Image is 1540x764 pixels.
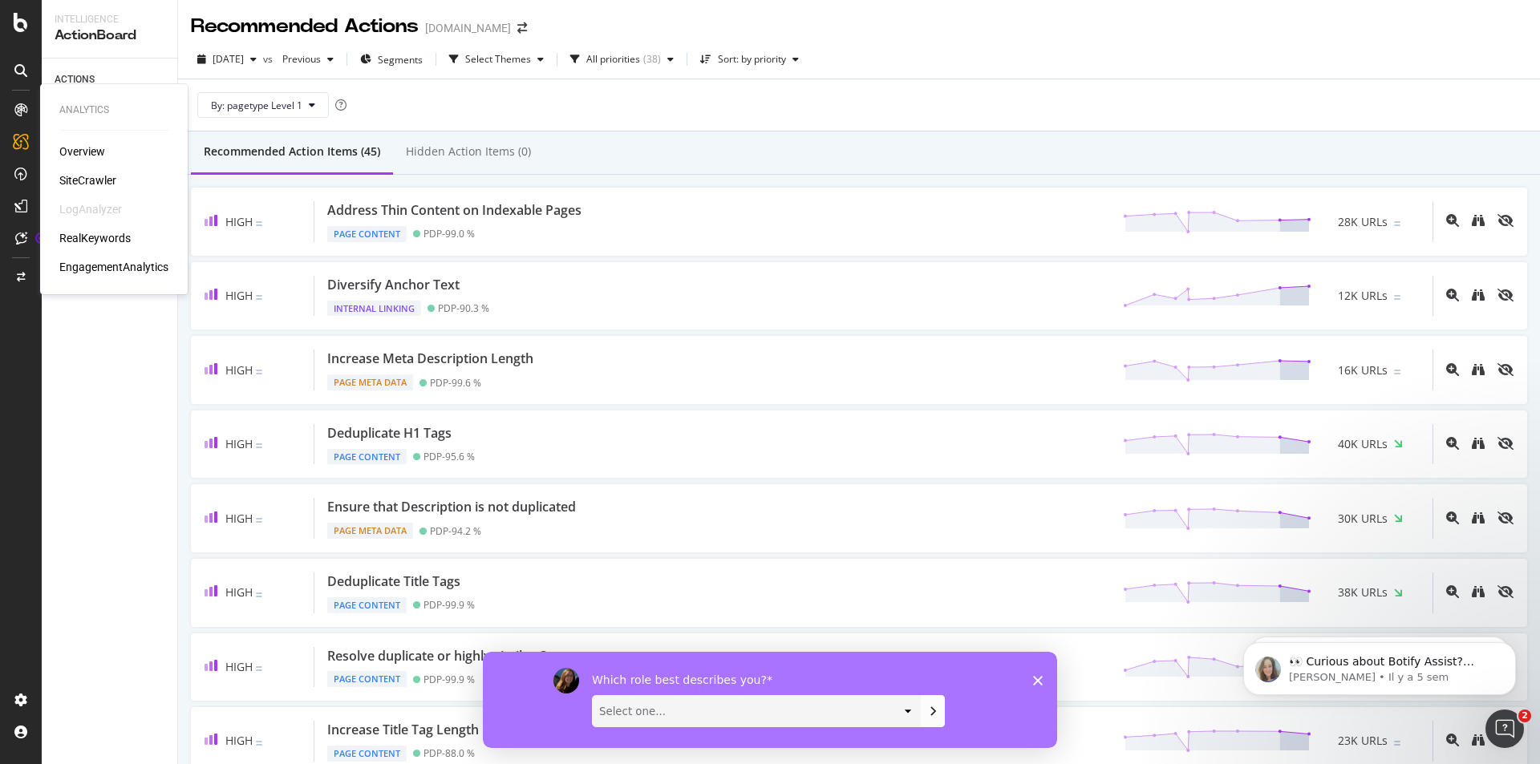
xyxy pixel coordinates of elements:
[1472,585,1485,598] div: binoculars
[327,226,407,242] div: Page Content
[55,71,166,88] a: ACTIONS
[465,55,531,64] div: Select Themes
[59,230,131,246] div: RealKeywords
[423,599,475,611] div: PDP - 99.9 %
[55,13,164,26] div: Intelligence
[256,370,262,374] img: Equal
[256,741,262,746] img: Equal
[1219,608,1540,721] iframe: Intercom notifications message
[1472,215,1485,228] a: binoculars
[256,518,262,523] img: Equal
[327,374,413,390] div: Page Meta Data
[276,46,340,72] button: Previous
[1338,733,1388,749] span: 23K URLs
[378,53,423,67] span: Segments
[643,55,661,64] div: ( 38 )
[59,103,168,117] div: Analytics
[586,55,640,64] div: All priorities
[327,350,533,368] div: Increase Meta Description Length
[59,259,168,275] a: EngagementAnalytics
[1338,511,1388,527] span: 30K URLs
[1472,512,1485,526] a: binoculars
[327,721,479,739] div: Increase Title Tag Length
[1472,289,1485,301] div: binoculars
[191,46,263,72] button: [DATE]
[1472,437,1485,450] div: binoculars
[327,201,582,220] div: Address Thin Content on Indexable Pages
[1472,734,1485,748] a: binoculars
[483,652,1057,748] iframe: Enquête de Laura de Botify
[256,666,262,671] img: Equal
[225,214,253,229] span: High
[1497,585,1514,598] div: eye-slash
[327,424,452,443] div: Deduplicate H1 Tags
[1338,436,1388,452] span: 40K URLs
[443,46,550,72] button: Select Themes
[1472,364,1485,378] a: binoculars
[327,572,460,591] div: Deduplicate Title Tags
[423,228,475,240] div: PDP - 99.0 %
[1497,437,1514,450] div: eye-slash
[1497,289,1514,301] div: eye-slash
[1497,363,1514,376] div: eye-slash
[1446,363,1459,376] div: magnifying-glass-plus
[1338,214,1388,230] span: 28K URLs
[225,511,253,526] span: High
[327,647,587,665] div: Resolve duplicate or highly similar Content
[55,71,95,88] div: ACTIONS
[225,659,253,674] span: High
[276,52,321,66] span: Previous
[1497,511,1514,524] div: eye-slash
[256,443,262,448] img: Equal
[59,172,116,188] a: SiteCrawler
[34,231,48,245] div: Tooltip anchor
[1394,295,1400,300] img: Equal
[59,201,122,217] div: LogAnalyzer
[327,498,576,516] div: Ensure that Description is not duplicated
[213,52,244,66] span: 2025 Sep. 4th
[425,20,511,36] div: [DOMAIN_NAME]
[1472,214,1485,227] div: binoculars
[1518,709,1531,722] span: 2
[1497,214,1514,227] div: eye-slash
[718,55,786,64] div: Sort: by priority
[1338,362,1388,378] span: 16K URLs
[1472,289,1485,303] a: binoculars
[1338,584,1388,600] span: 38K URLs
[55,26,164,45] div: ActionBoard
[423,747,475,759] div: PDP - 88.0 %
[256,295,262,300] img: Equal
[1394,370,1400,374] img: Equal
[1472,363,1485,376] div: binoculars
[225,436,253,451] span: High
[225,362,253,378] span: High
[327,746,407,762] div: Page Content
[1394,221,1400,226] img: Equal
[225,733,253,748] span: High
[1446,734,1459,746] div: magnifying-glass-plus
[406,144,531,160] div: Hidden Action Items (0)
[1338,288,1388,304] span: 12K URLs
[327,276,460,294] div: Diversify Anchor Text
[256,221,262,226] img: Equal
[1472,586,1485,600] a: binoculars
[191,13,419,40] div: Recommended Actions
[1472,734,1485,746] div: binoculars
[1472,438,1485,451] a: binoculars
[1394,741,1400,746] img: Equal
[59,144,105,160] div: Overview
[263,52,276,66] span: vs
[694,46,805,72] button: Sort: by priority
